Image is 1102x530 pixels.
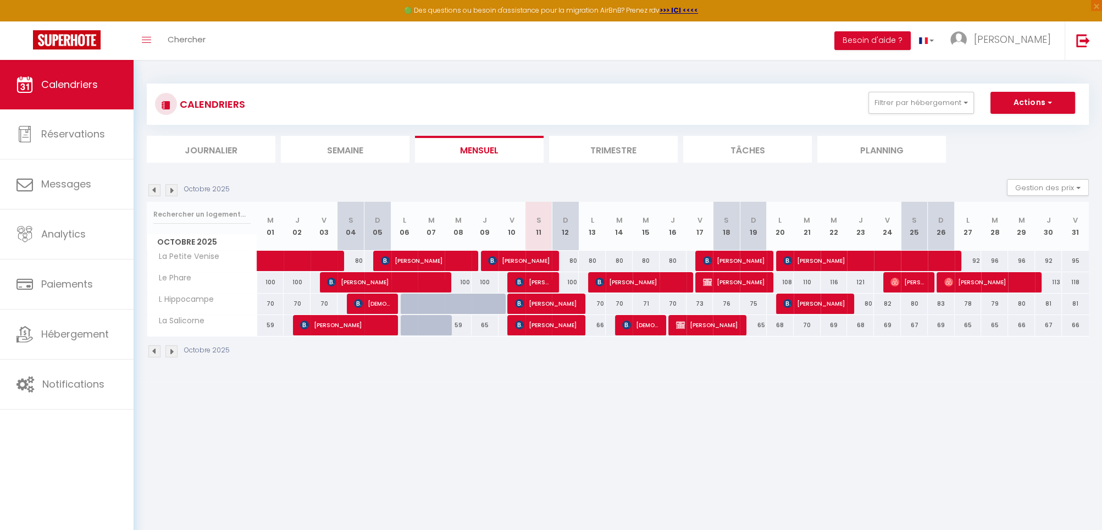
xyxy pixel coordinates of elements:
input: Rechercher un logement... [153,205,251,224]
a: Chercher [159,21,214,60]
th: 09 [472,202,499,251]
li: Planning [817,136,946,163]
th: 07 [418,202,445,251]
div: 81 [1035,294,1062,314]
abbr: M [616,215,622,225]
div: 108 [767,272,794,292]
div: 69 [928,315,955,335]
span: [PERSON_NAME] [595,272,685,292]
button: Actions [990,92,1075,114]
span: [PERSON_NAME] [703,272,766,292]
abbr: M [428,215,435,225]
div: 69 [821,315,848,335]
th: 28 [981,202,1008,251]
div: 96 [981,251,1008,271]
img: Super Booking [33,30,101,49]
th: 27 [955,202,982,251]
div: 80 [337,251,364,271]
abbr: M [1018,215,1025,225]
abbr: M [267,215,274,225]
abbr: M [804,215,810,225]
div: 73 [686,294,713,314]
th: 04 [337,202,364,251]
h3: CALENDRIERS [177,92,245,117]
abbr: V [697,215,702,225]
th: 10 [499,202,525,251]
div: 71 [633,294,660,314]
div: 80 [579,251,606,271]
th: 11 [525,202,552,251]
div: 118 [1062,272,1089,292]
li: Semaine [281,136,409,163]
abbr: J [671,215,675,225]
div: 65 [740,315,767,335]
p: Octobre 2025 [184,345,230,356]
th: 19 [740,202,767,251]
th: 06 [391,202,418,251]
div: 70 [284,294,311,314]
div: 65 [955,315,982,335]
div: 70 [579,294,606,314]
span: Le Phare [149,272,194,284]
div: 68 [847,315,874,335]
li: Trimestre [549,136,678,163]
div: 75 [740,294,767,314]
div: 65 [472,315,499,335]
span: Messages [41,177,91,191]
th: 21 [794,202,821,251]
div: 67 [901,315,928,335]
a: >>> ICI <<<< [660,5,698,15]
span: [PERSON_NAME] [381,250,470,271]
th: 14 [606,202,633,251]
abbr: L [778,215,782,225]
div: 80 [660,251,686,271]
div: 95 [1062,251,1089,271]
a: ... [PERSON_NAME] [942,21,1065,60]
abbr: S [912,215,917,225]
span: [PERSON_NAME] [974,32,1051,46]
div: 59 [257,315,284,335]
li: Journalier [147,136,275,163]
span: [DEMOGRAPHIC_DATA][PERSON_NAME] [354,293,390,314]
th: 20 [767,202,794,251]
div: 92 [1035,251,1062,271]
img: ... [950,31,967,48]
div: 100 [552,272,579,292]
span: Octobre 2025 [147,234,257,250]
th: 25 [901,202,928,251]
th: 31 [1062,202,1089,251]
abbr: L [591,215,594,225]
div: 80 [552,251,579,271]
abbr: M [830,215,837,225]
th: 30 [1035,202,1062,251]
div: 66 [1008,315,1035,335]
th: 17 [686,202,713,251]
div: 70 [606,294,633,314]
th: 16 [660,202,686,251]
button: Filtrer par hébergement [868,92,974,114]
th: 24 [874,202,901,251]
div: 100 [445,272,472,292]
th: 23 [847,202,874,251]
button: Gestion des prix [1007,179,1089,196]
li: Tâches [683,136,812,163]
li: Mensuel [415,136,544,163]
span: Calendriers [41,78,98,91]
div: 110 [794,272,821,292]
abbr: V [885,215,890,225]
abbr: M [455,215,462,225]
div: 78 [955,294,982,314]
span: Hébergement [41,327,109,341]
div: 70 [794,315,821,335]
abbr: D [563,215,568,225]
span: Réservations [41,127,105,141]
span: [PERSON_NAME] [488,250,551,271]
span: [PERSON_NAME] [515,293,578,314]
abbr: S [536,215,541,225]
div: 121 [847,272,874,292]
span: [PERSON_NAME] [703,250,766,271]
div: 100 [257,272,284,292]
th: 01 [257,202,284,251]
span: [PERSON_NAME] [890,272,926,292]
